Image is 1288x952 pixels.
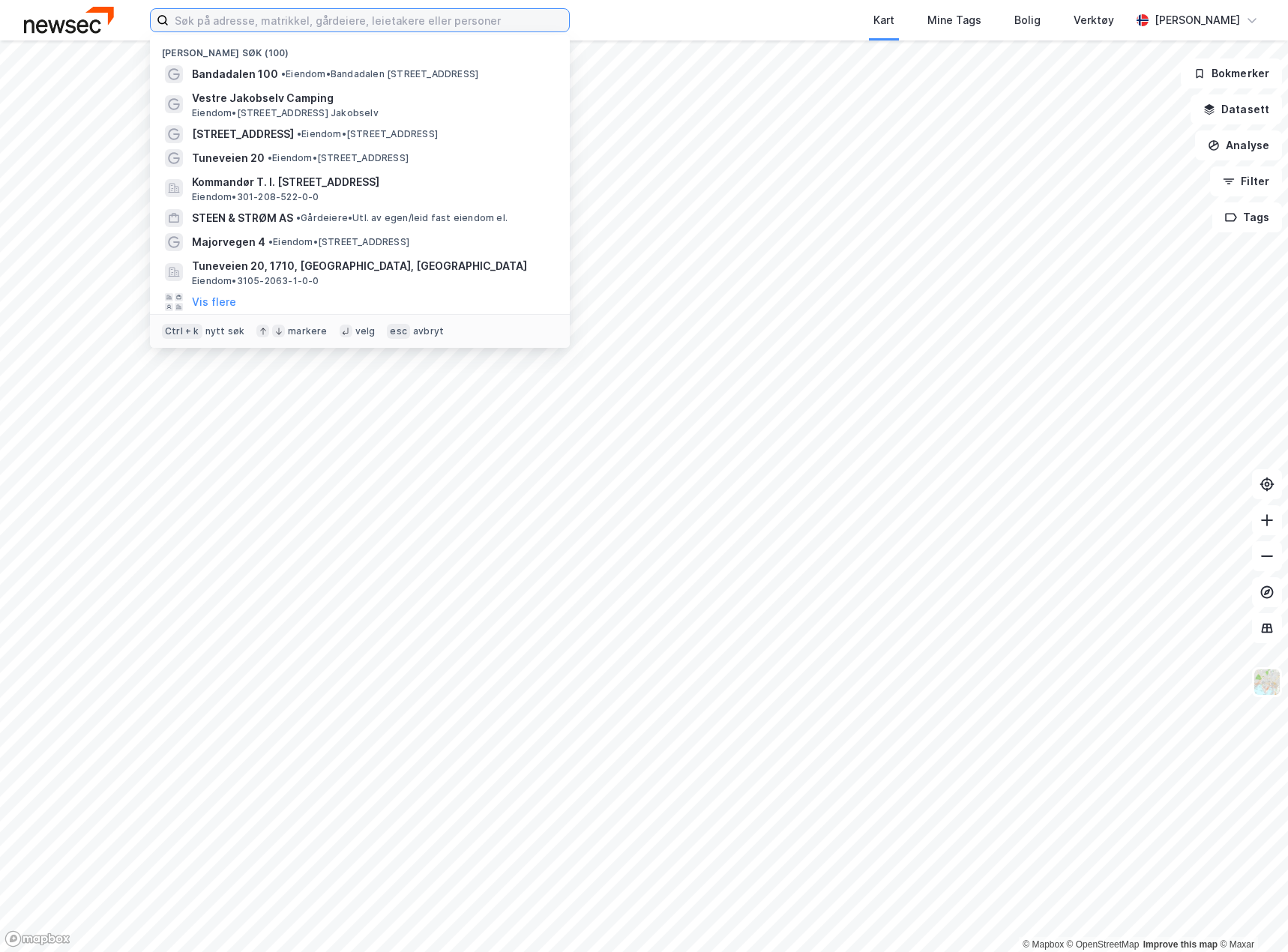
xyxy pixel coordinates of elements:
img: newsec-logo.f6e21ccffca1b3a03d2d.png [24,7,114,33]
input: Søk på adresse, matrikkel, gårdeiere, leietakere eller personer [169,9,569,31]
span: • [268,152,272,163]
span: Majorvegen 4 [192,233,265,251]
div: Verktøy [1074,11,1114,29]
a: Mapbox [1023,939,1064,950]
button: Filter [1210,166,1282,196]
span: • [296,212,301,223]
div: Ctrl + k [162,324,202,339]
button: Tags [1212,202,1282,232]
span: Eiendom • Bandadalen [STREET_ADDRESS] [281,68,478,80]
span: • [281,68,286,79]
span: Tuneveien 20, 1710, [GEOGRAPHIC_DATA], [GEOGRAPHIC_DATA] [192,257,552,275]
button: Datasett [1191,94,1282,124]
span: Eiendom • [STREET_ADDRESS] [268,236,409,248]
span: Kommandør T. I. [STREET_ADDRESS] [192,173,552,191]
a: Improve this map [1143,939,1218,950]
span: Vestre Jakobselv Camping [192,89,552,107]
span: • [297,128,301,139]
div: markere [288,325,327,337]
a: OpenStreetMap [1067,939,1140,950]
img: Z [1253,668,1281,696]
span: Eiendom • 301-208-522-0-0 [192,191,319,203]
button: Bokmerker [1181,58,1282,88]
span: Eiendom • 3105-2063-1-0-0 [192,275,319,287]
div: Kart [873,11,894,29]
span: Eiendom • [STREET_ADDRESS] [268,152,409,164]
div: Mine Tags [927,11,981,29]
span: Eiendom • [STREET_ADDRESS] Jakobselv [192,107,379,119]
a: Mapbox homepage [4,930,70,948]
div: [PERSON_NAME] [1155,11,1240,29]
div: esc [387,324,410,339]
iframe: Chat Widget [1213,880,1288,952]
div: Bolig [1014,11,1041,29]
span: Gårdeiere • Utl. av egen/leid fast eiendom el. [296,212,508,224]
div: velg [355,325,376,337]
span: [STREET_ADDRESS] [192,125,294,143]
span: STEEN & STRØM AS [192,209,293,227]
span: Bandadalen 100 [192,65,278,83]
div: nytt søk [205,325,245,337]
button: Vis flere [192,293,236,311]
span: • [268,236,273,247]
span: Eiendom • [STREET_ADDRESS] [297,128,438,140]
div: [PERSON_NAME] søk (100) [150,35,570,62]
div: avbryt [413,325,444,337]
span: Tuneveien 20 [192,149,265,167]
button: Analyse [1195,130,1282,160]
